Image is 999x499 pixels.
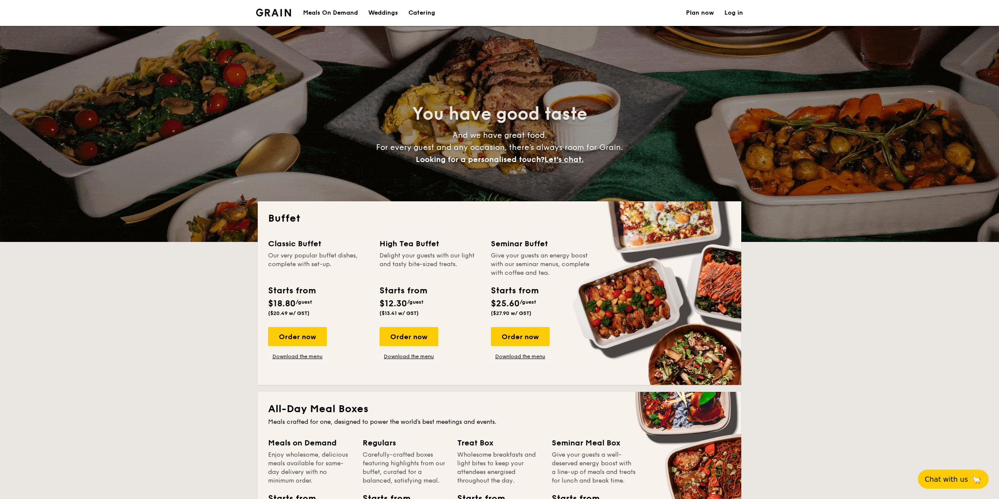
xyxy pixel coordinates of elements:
[552,437,636,449] div: Seminar Meal Box
[416,155,544,164] span: Looking for a personalised touch?
[491,238,592,250] div: Seminar Buffet
[376,130,623,164] span: And we have great food. For every guest and any occasion, there’s always room for Grain.
[412,104,587,124] span: You have good taste
[491,310,531,316] span: ($27.90 w/ GST)
[363,437,447,449] div: Regulars
[407,299,424,305] span: /guest
[379,238,481,250] div: High Tea Buffet
[457,451,541,485] div: Wholesome breakfasts and light bites to keep your attendees energised throughout the day.
[552,451,636,485] div: Give your guests a well-deserved energy boost with a line-up of meals and treats for lunch and br...
[363,451,447,485] div: Carefully-crafted boxes featuring highlights from our buffet, curated for a balanced, satisfying ...
[256,9,291,16] img: Grain
[544,155,584,164] span: Let's chat.
[268,451,352,485] div: Enjoy wholesome, delicious meals available for same-day delivery with no minimum order.
[268,310,310,316] span: ($20.49 w/ GST)
[491,353,550,360] a: Download the menu
[379,251,481,277] div: Delight your guests with our light and tasty bite-sized treats.
[379,299,407,309] span: $12.30
[268,212,731,226] h2: Buffet
[268,402,731,416] h2: All-Day Meal Boxes
[971,474,982,484] span: 🦙
[379,353,438,360] a: Download the menu
[491,284,538,297] div: Starts from
[925,475,968,483] span: Chat with us
[491,299,520,309] span: $25.60
[268,284,315,297] div: Starts from
[268,299,296,309] span: $18.80
[918,470,989,489] button: Chat with us🦙
[268,251,369,277] div: Our very popular buffet dishes, complete with set-up.
[268,418,731,426] div: Meals crafted for one, designed to power the world's best meetings and events.
[379,327,438,346] div: Order now
[379,284,427,297] div: Starts from
[520,299,536,305] span: /guest
[296,299,312,305] span: /guest
[268,327,327,346] div: Order now
[268,238,369,250] div: Classic Buffet
[491,251,592,277] div: Give your guests an energy boost with our seminar menus, complete with coffee and tea.
[491,327,550,346] div: Order now
[256,9,291,16] a: Logotype
[457,437,541,449] div: Treat Box
[379,310,419,316] span: ($13.41 w/ GST)
[268,437,352,449] div: Meals on Demand
[268,353,327,360] a: Download the menu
